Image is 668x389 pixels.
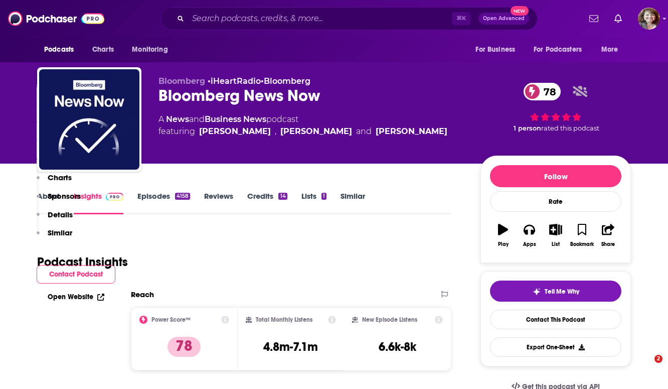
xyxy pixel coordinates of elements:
[166,114,189,124] a: News
[490,217,516,253] button: Play
[638,8,660,30] button: Show profile menu
[37,210,73,228] button: Details
[321,193,326,200] div: 1
[341,191,365,214] a: Similar
[480,76,631,139] div: 78 1 personrated this podcast
[275,125,276,138] span: ,
[158,113,447,138] div: A podcast
[37,191,81,210] button: Sponsors
[634,355,658,379] iframe: Intercom live chat
[601,241,615,247] div: Share
[301,191,326,214] a: Lists1
[137,191,190,214] a: Episodes4158
[48,191,81,201] p: Sponsors
[39,69,139,170] img: Bloomberg News Now
[490,165,621,187] button: Follow
[247,191,287,214] a: Credits14
[638,8,660,30] img: User Profile
[44,43,74,57] span: Podcasts
[263,339,318,354] h3: 4.8m-7.1m
[37,228,72,246] button: Similar
[490,281,621,302] button: tell me why sparkleTell Me Why
[523,241,536,247] div: Apps
[468,40,528,59] button: open menu
[208,76,261,86] span: •
[199,125,271,138] div: [PERSON_NAME]
[168,337,201,357] p: 78
[524,83,561,100] a: 78
[601,43,618,57] span: More
[205,114,266,124] a: Business News
[514,124,541,132] span: 1 person
[188,11,452,27] input: Search podcasts, credits, & more...
[527,40,596,59] button: open menu
[37,40,87,59] button: open menu
[362,316,417,323] h2: New Episode Listens
[131,290,154,299] h2: Reach
[132,43,168,57] span: Monitoring
[189,114,205,124] span: and
[475,43,515,57] span: For Business
[638,8,660,30] span: Logged in as ronnie54400
[570,241,594,247] div: Bookmark
[8,9,104,28] img: Podchaser - Follow, Share and Rate Podcasts
[498,241,509,247] div: Play
[48,228,72,237] p: Similar
[379,339,416,354] h3: 6.6k-8k
[204,191,233,214] a: Reviews
[278,193,287,200] div: 14
[490,191,621,212] div: Rate
[160,7,538,30] div: Search podcasts, credits, & more...
[256,316,312,323] h2: Total Monthly Listens
[490,310,621,329] a: Contact This Podcast
[585,10,602,27] a: Show notifications dropdown
[158,76,205,86] span: Bloomberg
[654,355,662,363] span: 2
[158,125,447,138] span: featuring
[48,293,104,301] a: Open Website
[151,316,191,323] h2: Power Score™
[48,210,73,219] p: Details
[595,217,621,253] button: Share
[86,40,120,59] a: Charts
[552,241,560,247] div: List
[534,43,582,57] span: For Podcasters
[490,337,621,357] button: Export One-Sheet
[533,288,541,296] img: tell me why sparkle
[511,6,529,16] span: New
[516,217,542,253] button: Apps
[534,83,561,100] span: 78
[280,125,352,138] div: [PERSON_NAME]
[569,217,595,253] button: Bookmark
[211,76,261,86] a: iHeartRadio
[594,40,631,59] button: open menu
[175,193,190,200] div: 4158
[610,10,626,27] a: Show notifications dropdown
[356,125,372,138] span: and
[92,43,114,57] span: Charts
[264,76,310,86] a: Bloomberg
[376,125,447,138] div: [PERSON_NAME]
[541,124,599,132] span: rated this podcast
[452,12,470,25] span: ⌘ K
[483,16,525,21] span: Open Advanced
[125,40,181,59] button: open menu
[478,13,529,25] button: Open AdvancedNew
[37,265,115,284] button: Contact Podcast
[261,76,310,86] span: •
[545,288,579,296] span: Tell Me Why
[543,217,569,253] button: List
